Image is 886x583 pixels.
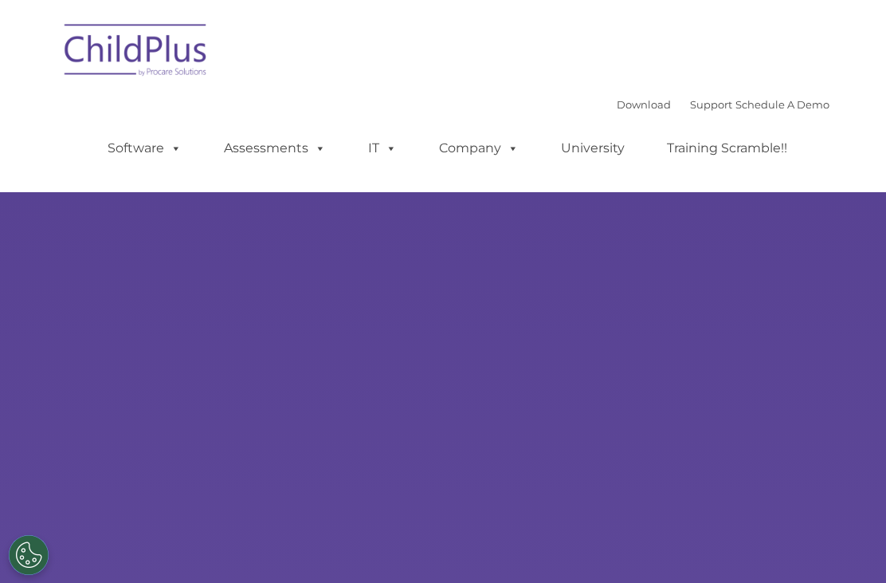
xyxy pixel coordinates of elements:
[208,132,342,164] a: Assessments
[352,132,413,164] a: IT
[92,132,198,164] a: Software
[617,98,671,111] a: Download
[9,535,49,575] button: Cookies Settings
[617,98,829,111] font: |
[545,132,641,164] a: University
[690,98,732,111] a: Support
[651,132,803,164] a: Training Scramble!!
[735,98,829,111] a: Schedule A Demo
[423,132,535,164] a: Company
[57,13,216,93] img: ChildPlus by Procare Solutions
